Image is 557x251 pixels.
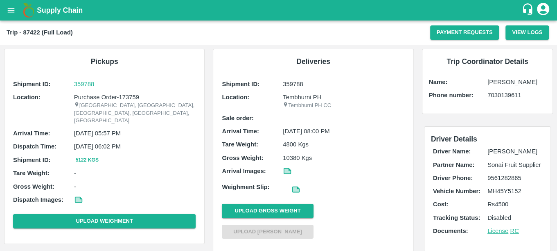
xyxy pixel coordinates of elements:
[74,169,196,178] p: -
[283,153,405,162] p: 10380 Kgs
[2,1,20,20] button: open drawer
[430,25,499,40] button: Payment Requests
[74,102,196,125] p: [GEOGRAPHIC_DATA], [GEOGRAPHIC_DATA], [GEOGRAPHIC_DATA], [GEOGRAPHIC_DATA], [GEOGRAPHIC_DATA]
[13,94,41,100] b: Location:
[74,156,100,164] button: 5122 Kgs
[13,183,54,190] b: Gross Weight:
[13,170,50,176] b: Tare Weight:
[222,94,249,100] b: Location:
[222,168,266,174] b: Arrival Images:
[222,128,259,135] b: Arrival Time:
[222,81,259,87] b: Shipment ID:
[13,157,51,163] b: Shipment ID:
[11,56,198,67] h6: Pickups
[487,213,542,222] p: Disabled
[487,200,542,209] p: Rs 4500
[37,6,83,14] b: Supply Chain
[433,201,449,208] b: Cost:
[20,2,37,18] img: logo
[222,204,313,218] button: Upload Gross Weight
[13,143,56,150] b: Dispatch Time:
[7,29,73,36] b: Trip - 87422 (Full Load)
[521,3,536,18] div: customer-support
[74,93,196,102] p: Purchase Order-173759
[433,188,480,194] b: Vehicle Number:
[283,140,405,149] p: 4800 Kgs
[429,56,546,67] h6: Trip Coordinator Details
[429,92,474,98] b: Phone number:
[220,56,406,67] h6: Deliveries
[74,182,196,191] p: -
[431,135,477,143] span: Driver Details
[487,91,546,100] p: 7030139611
[74,142,196,151] p: [DATE] 06:02 PM
[487,228,508,234] a: License
[222,155,263,161] b: Gross Weight:
[433,148,471,155] b: Driver Name:
[13,214,196,228] button: Upload Weighment
[487,147,542,156] p: [PERSON_NAME]
[429,79,447,85] b: Name:
[74,129,196,138] p: [DATE] 05:57 PM
[222,184,269,190] b: Weighment Slip:
[487,160,542,169] p: Sonai Fruit Supplier
[13,81,51,87] b: Shipment ID:
[37,5,521,16] a: Supply Chain
[487,173,542,183] p: 9561282865
[505,25,549,40] button: View Logs
[74,80,196,89] a: 359788
[536,2,550,19] div: account of current user
[283,93,405,102] p: Tembhurni PH
[510,228,519,234] a: RC
[283,102,405,110] p: Tembhurni PH CC
[13,196,63,203] b: Dispatch Images:
[283,127,405,136] p: [DATE] 08:00 PM
[222,141,258,148] b: Tare Weight:
[487,187,542,196] p: MH45Y5152
[13,130,50,137] b: Arrival Time:
[487,78,546,87] p: [PERSON_NAME]
[433,162,474,168] b: Partner Name:
[433,228,468,234] b: Documents:
[222,115,254,121] b: Sale order:
[433,175,473,181] b: Driver Phone:
[283,80,405,89] p: 359788
[433,214,480,221] b: Tracking Status:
